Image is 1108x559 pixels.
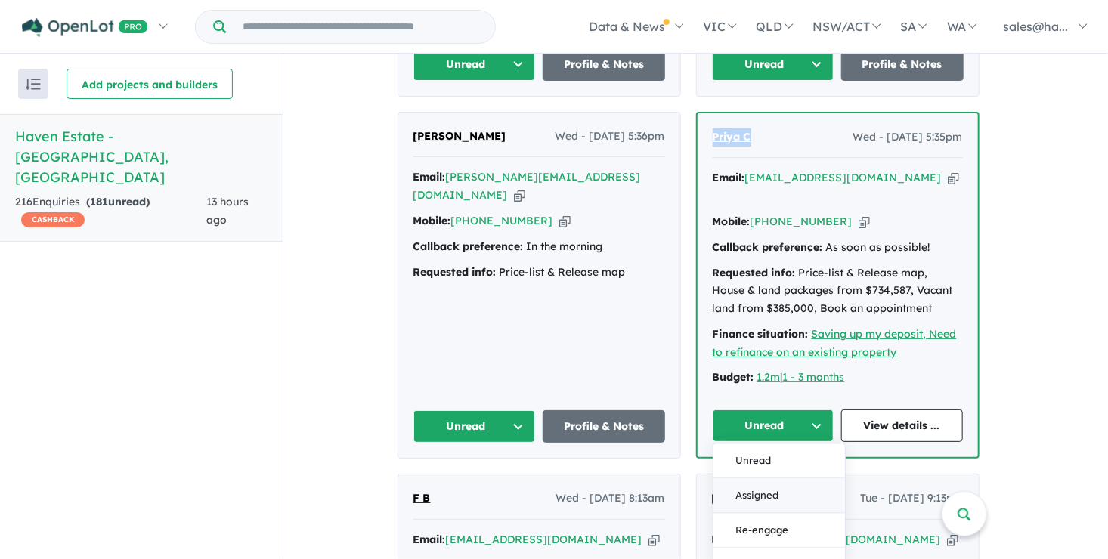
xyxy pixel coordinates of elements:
span: 13 hours ago [206,195,249,227]
div: In the morning [413,238,665,256]
button: Copy [859,214,870,230]
div: Price-list & Release map [413,264,665,282]
a: Profile & Notes [543,410,665,443]
strong: Callback preference: [413,239,524,253]
a: 1 - 3 months [783,370,845,384]
strong: Callback preference: [713,240,823,254]
span: 181 [90,195,108,208]
span: Wed - [DATE] 8:13am [556,490,665,508]
button: Unread [713,444,845,479]
a: View details ... [841,409,963,442]
strong: Requested info: [713,266,796,279]
button: Unread [413,410,536,443]
strong: Email: [413,533,446,546]
strong: Mobile: [413,214,451,227]
button: Unread [413,48,536,81]
button: Copy [559,213,571,229]
a: Priya C [713,128,751,147]
div: Price-list & Release map, House & land packages from $734,587, Vacant land from $385,000, Book an... [713,264,963,318]
a: 1.2m [757,370,781,384]
span: F B [413,491,431,505]
button: Re-engage [713,514,845,548]
span: [PERSON_NAME] [712,491,805,505]
a: [PERSON_NAME][EMAIL_ADDRESS][DOMAIN_NAME] [413,170,641,202]
strong: Email: [713,171,745,184]
span: Priya C [713,130,751,144]
strong: Email: [413,170,446,184]
a: [EMAIL_ADDRESS][DOMAIN_NAME] [446,533,642,546]
span: [PERSON_NAME] [413,129,506,143]
strong: Mobile: [713,215,751,228]
img: sort.svg [26,79,41,90]
img: Openlot PRO Logo White [22,18,148,37]
button: Copy [514,187,525,203]
a: [EMAIL_ADDRESS][DOMAIN_NAME] [744,533,941,546]
a: [PERSON_NAME] [712,490,805,508]
h5: Haven Estate - [GEOGRAPHIC_DATA] , [GEOGRAPHIC_DATA] [15,126,268,187]
button: Unread [713,409,834,442]
strong: Finance situation: [713,327,809,341]
div: As soon as possible! [713,239,963,257]
a: Saving up my deposit, Need to refinance on an existing property [713,327,957,359]
strong: Budget: [713,370,754,384]
a: [PHONE_NUMBER] [451,214,553,227]
a: [PHONE_NUMBER] [751,215,853,228]
div: 216 Enquir ies [15,193,206,230]
input: Try estate name, suburb, builder or developer [229,11,492,43]
span: Tue - [DATE] 9:13pm [861,490,964,508]
span: Wed - [DATE] 5:36pm [556,128,665,146]
button: Add projects and builders [67,69,233,99]
a: Profile & Notes [543,48,665,81]
button: Copy [948,170,959,186]
strong: Email: [712,533,744,546]
a: Profile & Notes [841,48,964,81]
button: Copy [648,532,660,548]
span: Wed - [DATE] 5:35pm [853,128,963,147]
a: [EMAIL_ADDRESS][DOMAIN_NAME] [745,171,942,184]
div: | [713,369,963,387]
a: F B [413,490,431,508]
button: Unread [712,48,834,81]
span: sales@ha... [1003,19,1068,34]
strong: Requested info: [413,265,497,279]
button: Assigned [713,479,845,514]
a: [PERSON_NAME] [413,128,506,146]
strong: ( unread) [86,195,150,208]
span: CASHBACK [21,212,85,227]
button: Copy [947,532,958,548]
